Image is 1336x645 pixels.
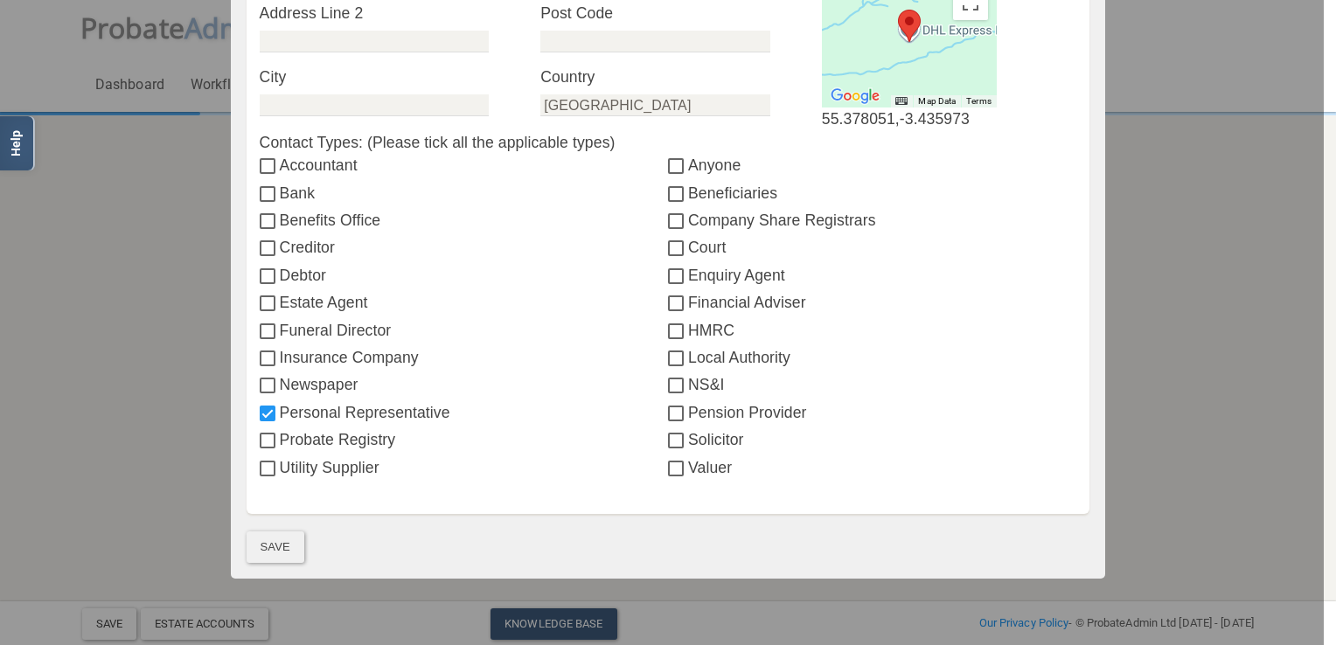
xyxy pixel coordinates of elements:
[260,131,1077,154] label: Contact Types: (Please tick all the applicable types)
[668,236,1076,259] label: Court
[668,264,1076,287] label: Enquiry Agent
[260,209,668,232] label: Benefits Office
[895,95,908,107] button: Keyboard shortcuts
[260,291,668,314] label: Estate Agent
[260,325,280,339] input: Funeral Director
[668,346,1076,369] label: Local Authority
[260,2,515,24] label: Address Line 2
[260,270,280,284] input: Debtor
[668,352,688,366] input: Local Authority
[668,291,1076,314] label: Financial Adviser
[260,215,280,229] input: Benefits Office
[668,154,1076,177] label: Anyone
[260,154,668,177] label: Accountant
[668,434,688,448] input: Solicitor
[668,242,688,256] input: Court
[918,95,956,107] button: Map Data
[260,236,668,259] label: Creditor
[260,160,280,174] input: Accountant
[260,352,280,366] input: Insurance Company
[260,401,668,424] label: Personal Representative
[260,346,668,369] label: Insurance Company
[668,428,1076,451] label: Solicitor
[247,531,304,563] button: Save
[668,373,1076,396] label: NS&I
[260,319,668,342] label: Funeral Director
[260,297,280,311] input: Estate Agent
[826,85,884,107] img: Google
[260,428,668,451] label: Probate Registry
[668,188,688,202] input: Beneficiaries
[540,66,796,88] label: Country
[668,462,688,476] input: Valuer
[260,456,668,479] label: Utility Supplier
[668,160,688,174] input: Anyone
[668,297,688,311] input: Financial Adviser
[668,182,1076,205] label: Beneficiaries
[260,373,668,396] label: Newspaper
[540,2,796,24] label: Post Code
[668,456,1076,479] label: Valuer
[260,462,280,476] input: Utility Supplier
[668,319,1076,342] label: HMRC
[668,209,1076,232] label: Company Share Registrars
[260,66,515,88] label: City
[260,264,668,287] label: Debtor
[260,182,668,205] label: Bank
[668,325,688,339] input: HMRC
[260,188,280,202] input: Bank
[668,379,688,393] input: NS&I
[966,96,992,106] a: Terms (opens in new tab)
[668,401,1076,424] label: Pension Provider
[668,407,688,421] input: Pension Provider
[260,242,280,256] input: Creditor
[260,434,280,448] input: Probate Registry
[260,379,280,393] input: Newspaper
[260,407,280,421] input: Personal Representative
[826,85,884,107] a: Open this area in Google Maps (opens a new window)
[668,270,688,284] input: Enquiry Agent
[668,215,688,229] input: Company Share Registrars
